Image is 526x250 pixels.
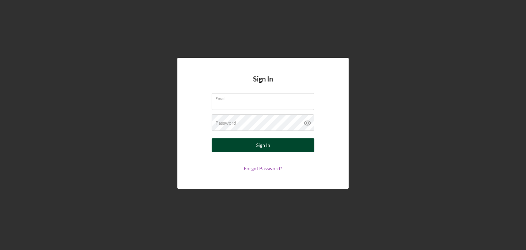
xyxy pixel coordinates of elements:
[244,165,282,171] a: Forgot Password?
[215,120,236,126] label: Password
[212,138,314,152] button: Sign In
[215,93,314,101] label: Email
[256,138,270,152] div: Sign In
[253,75,273,93] h4: Sign In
